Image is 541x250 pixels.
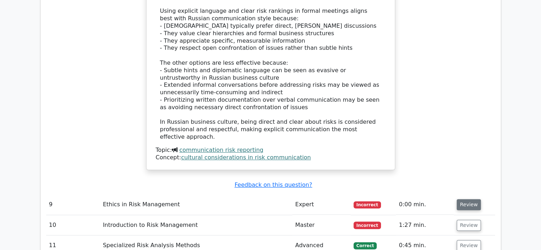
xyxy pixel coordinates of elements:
td: 0:00 min. [396,195,454,215]
span: Incorrect [354,222,381,229]
button: Review [457,220,481,231]
td: 9 [46,195,100,215]
td: 10 [46,215,100,235]
a: cultural considerations in risk communication [181,154,311,161]
td: Master [292,215,351,235]
div: Concept: [156,154,386,161]
td: 1:27 min. [396,215,454,235]
span: Correct [354,242,377,249]
td: Expert [292,195,351,215]
span: Incorrect [354,201,381,208]
button: Review [457,199,481,210]
div: Topic: [156,147,386,154]
a: Feedback on this question? [234,181,312,188]
td: Introduction to Risk Management [100,215,292,235]
a: communication risk reporting [179,147,263,153]
td: Ethics in Risk Management [100,195,292,215]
